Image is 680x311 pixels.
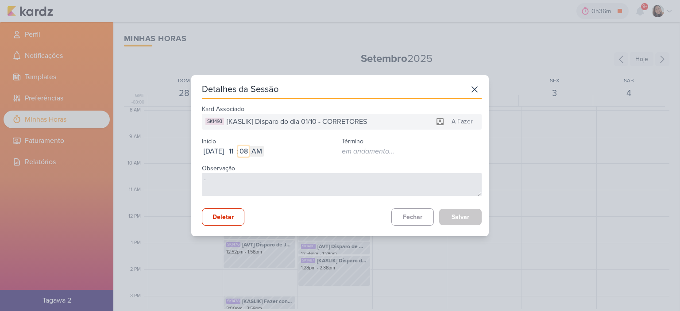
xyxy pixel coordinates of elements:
label: Kard Associado [202,105,244,113]
div: : [236,146,238,157]
label: Observação [202,165,235,172]
button: Deletar [202,208,244,226]
div: Detalhes da Sessão [202,83,278,96]
div: SK1493 [205,118,224,125]
label: Término [342,138,363,145]
label: Início [202,138,216,145]
div: A Fazer [446,117,478,126]
div: em andamento... [342,146,394,157]
button: Fechar [391,208,434,226]
span: [KASLIK] Disparo do dia 01/10 - CORRETORES [227,116,367,127]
